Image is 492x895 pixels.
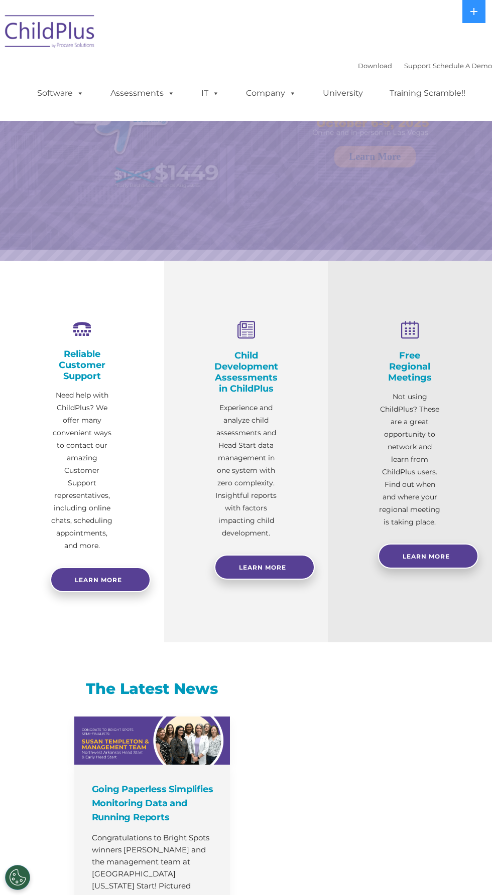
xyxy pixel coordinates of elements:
[50,567,151,592] a: Learn more
[100,83,185,103] a: Assessments
[74,679,230,699] h3: The Latest News
[5,865,30,890] button: Cookies Settings
[378,544,478,569] a: Learn More
[27,83,94,103] a: Software
[239,564,286,571] span: Learn More
[214,350,278,394] h4: Child Development Assessments in ChildPlus
[378,350,442,383] h4: Free Regional Meetings
[380,83,475,103] a: Training Scramble!!
[214,402,278,540] p: Experience and analyze child assessments and Head Start data management in one system with zero c...
[404,62,431,70] a: Support
[50,348,114,382] h4: Reliable Customer Support
[191,83,229,103] a: IT
[433,62,492,70] a: Schedule A Demo
[75,576,122,584] span: Learn more
[92,782,215,824] h4: Going Paperless Simplifies Monitoring Data and Running Reports
[358,62,492,70] font: |
[236,83,306,103] a: Company
[358,62,392,70] a: Download
[50,389,114,552] p: Need help with ChildPlus? We offer many convenient ways to contact our amazing Customer Support r...
[214,555,315,580] a: Learn More
[403,553,450,560] span: Learn More
[378,391,442,528] p: Not using ChildPlus? These are a great opportunity to network and learn from ChildPlus users. Fin...
[313,83,373,103] a: University
[334,146,416,167] a: Learn More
